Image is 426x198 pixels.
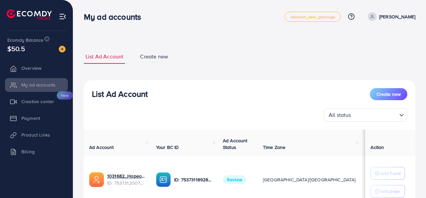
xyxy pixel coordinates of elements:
span: [GEOGRAPHIC_DATA]/[GEOGRAPHIC_DATA] [263,176,356,183]
span: $50.5 [7,44,25,53]
input: Search for option [353,109,397,120]
img: menu [59,13,66,20]
button: Withdraw [371,185,405,198]
div: Search for option [324,108,407,122]
a: 1031682_Hopeorganic_1754917238064 [107,173,145,179]
h3: List Ad Account [92,89,148,99]
a: [PERSON_NAME] [365,12,415,21]
img: ic-ba-acc.ded83a64.svg [156,172,171,187]
p: Add Fund [380,169,401,177]
span: Ecomdy Balance [7,37,43,43]
span: Review [223,175,246,184]
h3: My ad accounts [84,12,146,22]
div: <span class='underline'>1031682_Hopeorganic_1754917238064</span></br>7537312007662764048 [107,173,145,186]
span: Create new [377,91,401,97]
span: ID: 7537312007662764048 [107,180,145,186]
p: Withdraw [380,187,400,195]
p: [PERSON_NAME] [379,13,415,21]
span: Ad Account [89,144,114,151]
span: Ad Account Status [223,137,248,151]
p: ID: 7537311892843347984 [174,176,212,184]
span: Time Zone [263,144,285,151]
button: Create new [370,88,407,100]
span: Create new [140,53,168,60]
span: Action [371,144,384,151]
span: Your BC ID [156,144,179,151]
span: All status [327,110,352,120]
a: adreach_new_package [285,12,341,22]
img: ic-ads-acc.e4c84228.svg [89,172,104,187]
button: Add Fund [371,167,405,180]
span: List Ad Account [86,53,123,60]
img: image [59,46,65,52]
span: adreach_new_package [290,15,335,19]
img: logo [7,9,52,20]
